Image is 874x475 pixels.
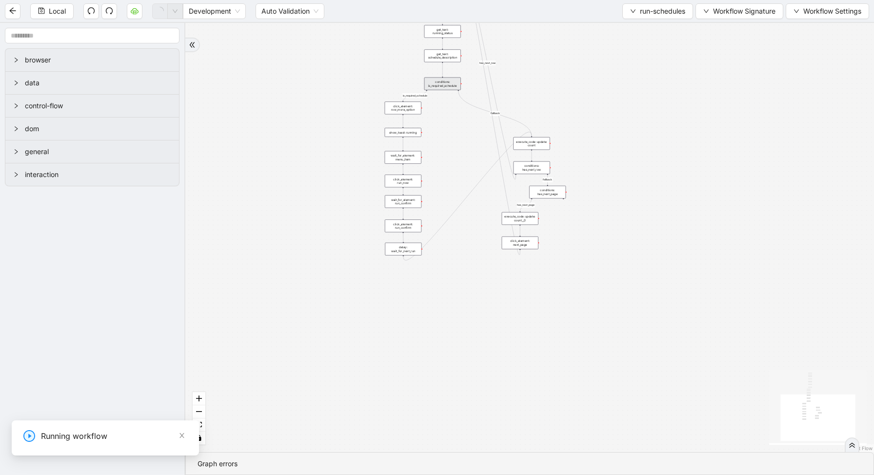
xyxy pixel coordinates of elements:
g: Edge from conditions: is_required_schedule to execute_code: update: count [458,91,532,136]
span: right [13,103,19,109]
span: browser [25,55,171,65]
span: right [13,126,19,132]
button: redo [101,3,117,19]
a: React Flow attribution [847,445,873,451]
g: Edge from delay: wait_for_next_run to execute_code: update: count [403,132,532,260]
span: down [630,8,636,14]
div: dom [5,118,179,140]
div: click_element: run_confirm [385,219,421,232]
span: undo [87,7,95,15]
div: conditions: has_next_pageplus-circle [529,186,566,198]
div: execute_code: update: count__0 [502,212,538,225]
div: data [5,72,179,94]
div: click_element: row_more_option [385,101,421,114]
div: get_text: running_status [424,25,461,38]
div: conditions: is_required_schedule [424,78,461,90]
span: general [25,146,171,157]
button: fit view [193,418,205,432]
button: arrow-left [5,3,20,19]
div: click_element: next_page [502,237,538,249]
span: double-right [189,41,196,48]
div: delay: wait_for_next_run [385,243,421,256]
button: downrun-schedules [622,3,693,19]
div: conditions: has_next_page [529,186,566,198]
g: Edge from conditions: is_required_schedule to click_element: row_more_option [402,91,428,100]
span: dom [25,123,171,134]
button: down [167,3,183,19]
span: Development [189,4,240,19]
span: arrow-left [9,7,17,15]
div: show_toast: running [385,128,421,137]
span: right [13,149,19,155]
button: saveLocal [30,3,74,19]
div: general [5,140,179,163]
span: Workflow Settings [803,6,861,17]
span: play-circle [23,430,35,442]
span: run-schedules [640,6,685,17]
button: zoom out [193,405,205,418]
span: control-flow [25,100,171,111]
div: click_element: run_now [385,175,421,187]
div: get_text: schedule_description [424,49,461,62]
span: double-right [849,442,855,449]
span: Local [49,6,66,17]
span: right [13,172,19,178]
span: loading [156,7,164,15]
span: close [179,432,185,439]
g: Edge from conditions: has_next_row to conditions: has_next_page [542,175,553,185]
span: down [794,8,799,14]
span: interaction [25,169,171,180]
div: execute_code: update: count [513,137,550,150]
span: save [38,7,45,14]
span: plus-circle [560,202,567,208]
div: wait_for_element: menu_item [385,151,421,164]
div: wait_for_element: run_confirm [385,195,421,208]
div: Running workflow [41,430,187,442]
span: redo [105,7,113,15]
span: down [172,8,178,14]
span: Workflow Signature [713,6,775,17]
button: downWorkflow Settings [786,3,869,19]
div: control-flow [5,95,179,117]
div: conditions: has_next_row [514,161,550,174]
button: downWorkflow Signature [695,3,783,19]
span: cloud-server [131,7,139,15]
button: cloud-server [127,3,142,19]
span: right [13,80,19,86]
span: right [13,57,19,63]
span: Auto Validation [261,4,318,19]
button: undo [83,3,99,19]
div: browser [5,49,179,71]
span: down [703,8,709,14]
g: Edge from conditions: has_next_page to execute_code: update: count__0 [516,199,535,211]
div: interaction [5,163,179,186]
button: zoom in [193,392,205,405]
div: Graph errors [198,458,862,469]
button: toggle interactivity [193,432,205,445]
span: data [25,78,171,88]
